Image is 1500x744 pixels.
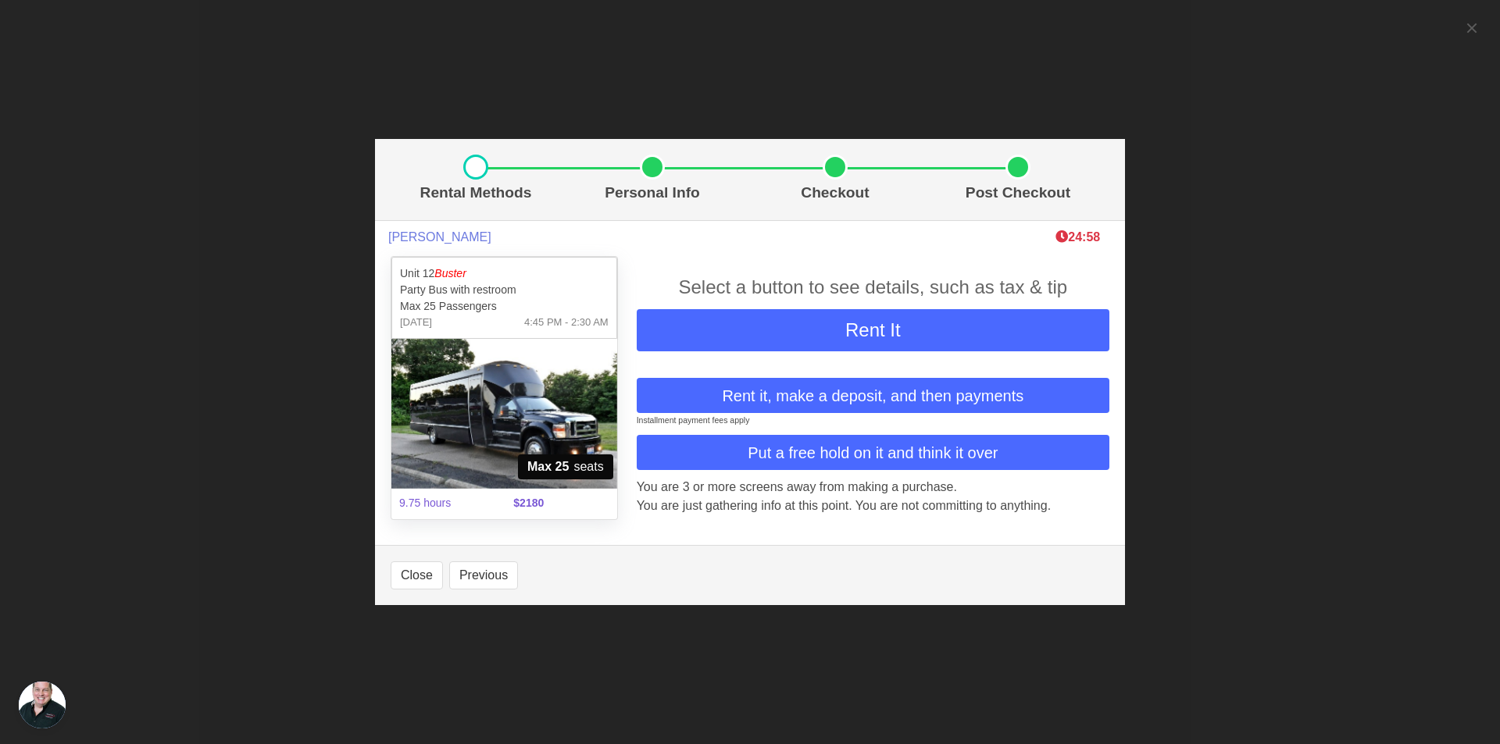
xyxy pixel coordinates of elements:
b: 24:58 [1055,230,1100,244]
img: 12%2001.jpg [391,339,617,489]
p: Rental Methods [397,182,555,205]
button: Previous [449,561,518,589]
span: [DATE] [400,315,432,330]
span: Rent It [845,319,901,340]
em: Buster [434,267,466,279]
span: Put a free hold on it and think it over [748,441,998,465]
p: Checkout [750,182,920,205]
p: You are 3 or more screens away from making a purchase. [637,478,1109,497]
a: Open chat [19,682,66,728]
span: [PERSON_NAME] [388,230,491,244]
p: Personal Info [567,182,737,205]
span: The clock is ticking ⁠— this timer shows how long we'll hold this limo during checkout. If time r... [1055,230,1100,244]
span: 9.75 hours [390,486,504,521]
button: Rent it, make a deposit, and then payments [637,378,1109,413]
p: Unit 12 [400,265,609,282]
strong: Max 25 [527,457,569,476]
p: Max 25 Passengers [400,298,609,315]
span: 4:45 PM - 2:30 AM [524,315,609,330]
p: Party Bus with restroom [400,282,609,298]
button: Rent It [637,309,1109,351]
small: Installment payment fees apply [637,415,750,425]
div: Select a button to see details, such as tax & tip [637,273,1109,301]
button: Put a free hold on it and think it over [637,435,1109,470]
p: You are just gathering info at this point. You are not committing to anything. [637,497,1109,515]
span: seats [518,454,613,479]
p: Post Checkout [933,182,1103,205]
span: Rent it, make a deposit, and then payments [722,384,1023,408]
button: Close [391,561,443,589]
